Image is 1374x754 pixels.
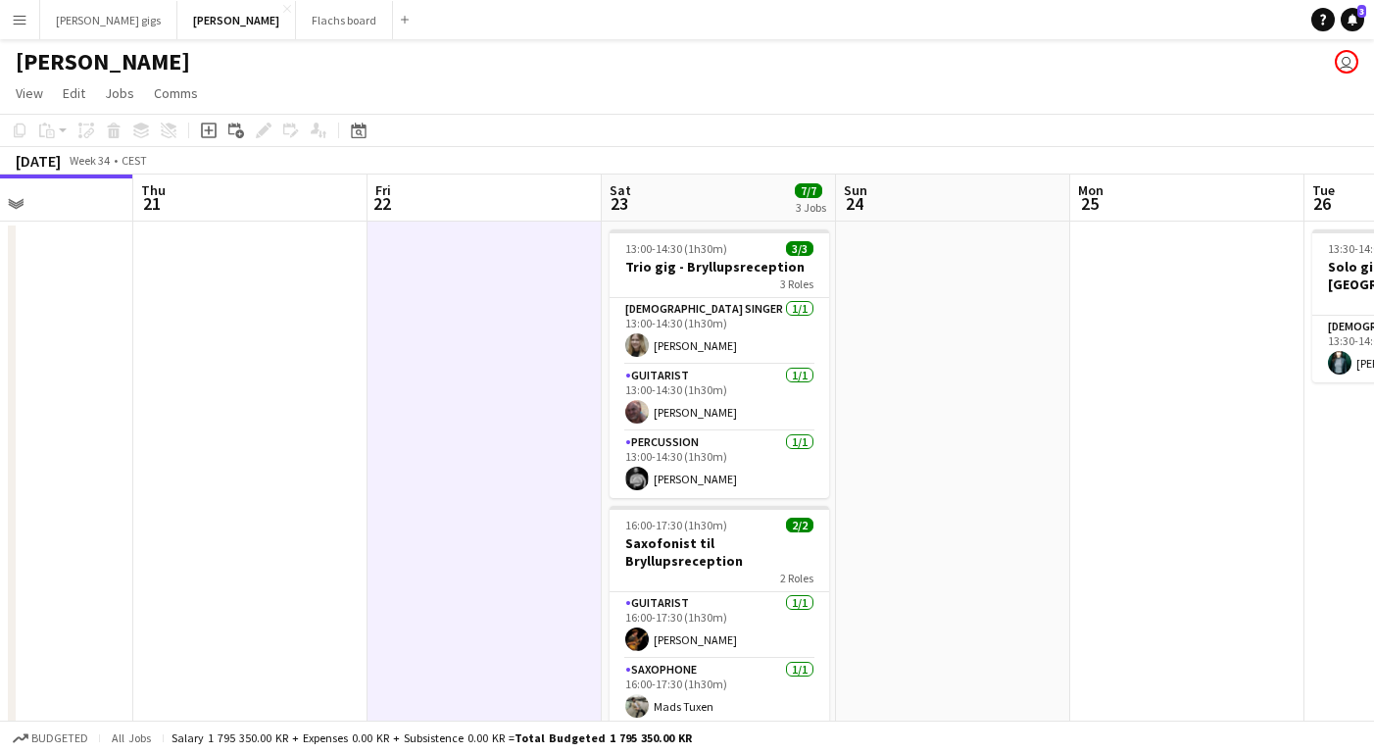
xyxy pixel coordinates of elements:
[1312,181,1335,199] span: Tue
[795,183,822,198] span: 7/7
[610,229,829,498] app-job-card: 13:00-14:30 (1h30m)3/3Trio gig - Bryllupsreception3 Roles[DEMOGRAPHIC_DATA] Singer1/113:00-14:30 ...
[172,730,692,745] div: Salary 1 795 350.00 KR + Expenses 0.00 KR + Subsistence 0.00 KR =
[63,84,85,102] span: Edit
[786,241,813,256] span: 3/3
[31,731,88,745] span: Budgeted
[65,153,114,168] span: Week 34
[97,80,142,106] a: Jobs
[372,192,391,215] span: 22
[108,730,155,745] span: All jobs
[141,181,166,199] span: Thu
[296,1,393,39] button: Flachs board
[1335,50,1358,74] app-user-avatar: Asger Søgaard Hajslund
[625,241,727,256] span: 13:00-14:30 (1h30m)
[16,151,61,171] div: [DATE]
[610,534,829,570] h3: Saxofonist til Bryllupsreception
[607,192,631,215] span: 23
[610,659,829,726] app-card-role: Saxophone1/116:00-17:30 (1h30m)Mads Tuxen
[1309,192,1335,215] span: 26
[375,181,391,199] span: Fri
[796,200,826,215] div: 3 Jobs
[10,728,91,749] button: Budgeted
[122,153,147,168] div: CEST
[610,506,829,726] app-job-card: 16:00-17:30 (1h30m)2/2Saxofonist til Bryllupsreception2 RolesGuitarist1/116:00-17:30 (1h30m)[PERS...
[786,518,813,532] span: 2/2
[780,276,813,291] span: 3 Roles
[8,80,51,106] a: View
[55,80,93,106] a: Edit
[177,1,296,39] button: [PERSON_NAME]
[610,258,829,276] h3: Trio gig - Bryllupsreception
[16,84,43,102] span: View
[154,84,198,102] span: Comms
[610,431,829,498] app-card-role: Percussion1/113:00-14:30 (1h30m)[PERSON_NAME]
[1341,8,1364,31] a: 3
[146,80,206,106] a: Comms
[625,518,727,532] span: 16:00-17:30 (1h30m)
[841,192,867,215] span: 24
[780,571,813,585] span: 2 Roles
[1075,192,1104,215] span: 25
[1357,5,1366,18] span: 3
[105,84,134,102] span: Jobs
[40,1,177,39] button: [PERSON_NAME] gigs
[1078,181,1104,199] span: Mon
[610,181,631,199] span: Sat
[515,730,692,745] span: Total Budgeted 1 795 350.00 KR
[610,298,829,365] app-card-role: [DEMOGRAPHIC_DATA] Singer1/113:00-14:30 (1h30m)[PERSON_NAME]
[138,192,166,215] span: 21
[16,47,190,76] h1: [PERSON_NAME]
[610,365,829,431] app-card-role: Guitarist1/113:00-14:30 (1h30m)[PERSON_NAME]
[610,592,829,659] app-card-role: Guitarist1/116:00-17:30 (1h30m)[PERSON_NAME]
[844,181,867,199] span: Sun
